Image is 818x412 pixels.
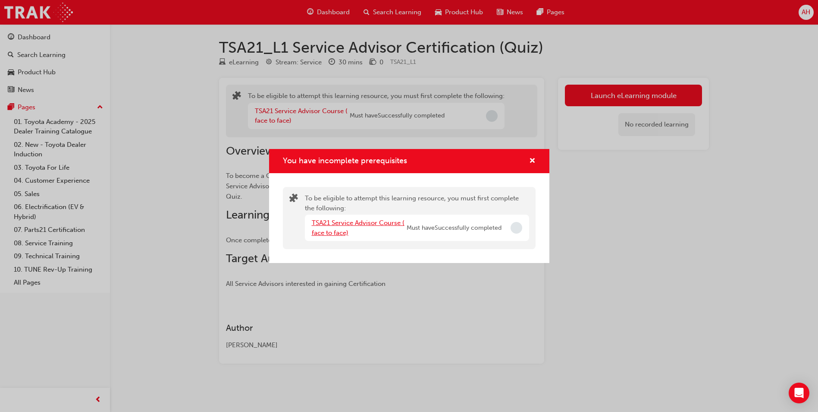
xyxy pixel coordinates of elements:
span: Must have Successfully completed [407,223,501,233]
span: cross-icon [529,158,536,165]
div: To be eligible to attempt this learning resource, you must first complete the following: [305,193,529,243]
span: puzzle-icon [289,194,298,204]
button: cross-icon [529,156,536,167]
span: Incomplete [511,222,522,234]
div: You have incomplete prerequisites [269,149,549,263]
span: You have incomplete prerequisites [283,156,407,165]
a: TSA21 Service Advisor Course ( face to face) [312,219,404,237]
div: Open Intercom Messenger [789,383,809,403]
